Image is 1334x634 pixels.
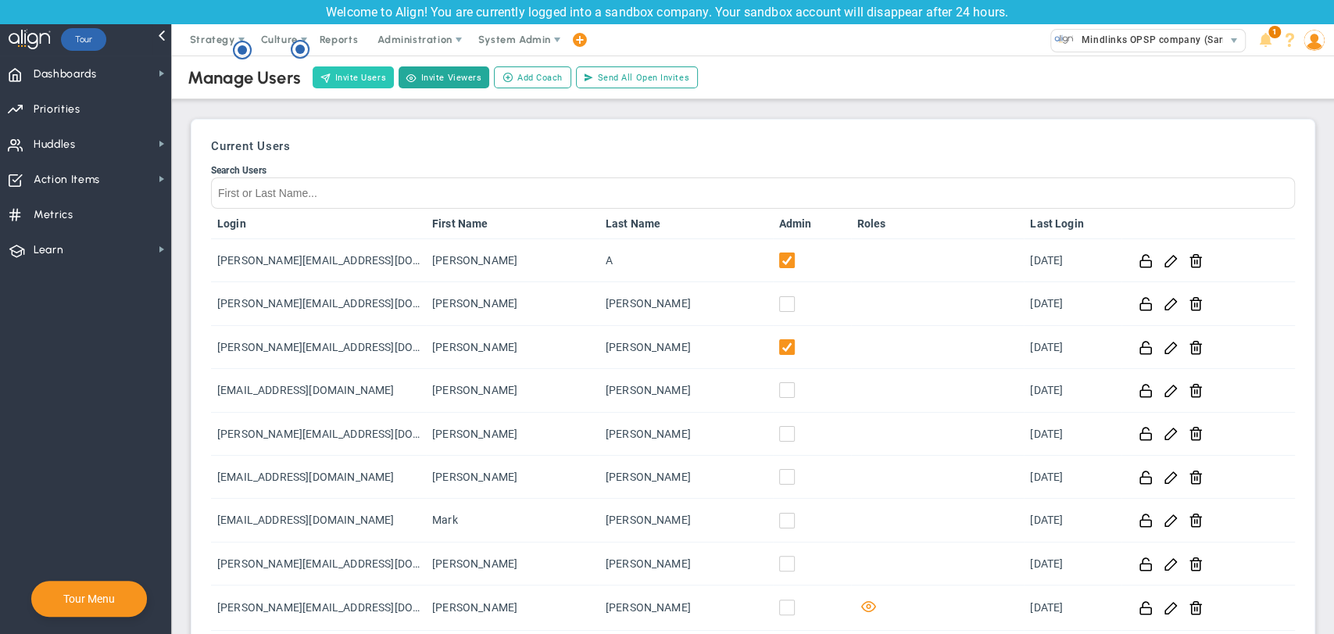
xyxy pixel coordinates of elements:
[517,71,563,84] span: Add Coach
[599,456,773,499] td: [PERSON_NAME]
[34,58,97,91] span: Dashboards
[432,217,592,230] a: First Name
[599,586,773,630] td: [PERSON_NAME]
[426,239,599,282] td: [PERSON_NAME]
[1189,600,1203,616] button: Remove user from company
[426,369,599,412] td: [PERSON_NAME]
[377,34,452,45] span: Administration
[1139,600,1153,616] button: Reset this password
[211,239,426,282] td: [PERSON_NAME][EMAIL_ADDRESS][DOMAIN_NAME]
[1139,512,1153,528] button: Reset this password
[190,34,235,45] span: Strategy
[599,413,773,456] td: [PERSON_NAME]
[211,282,426,325] td: [PERSON_NAME][EMAIL_ADDRESS][DOMAIN_NAME]
[1074,30,1252,50] span: Mindlinks OPSP company (Sandbox)
[1164,512,1178,528] button: Edit User Info
[1024,282,1121,325] td: [DATE]
[312,24,367,56] span: Reports
[1189,512,1203,528] button: Remove user from company
[34,234,63,267] span: Learn
[59,592,120,606] button: Tour Menu
[1189,469,1203,485] button: Remove user from company
[599,239,773,282] td: A
[1139,469,1153,485] button: Reset this password
[1024,543,1121,586] td: [DATE]
[1189,339,1203,356] button: Remove user from company
[34,128,76,161] span: Huddles
[261,34,298,45] span: Culture
[1139,296,1153,312] button: Reset this password
[1189,425,1203,442] button: Remove user from company
[599,326,773,369] td: [PERSON_NAME]
[1164,296,1178,312] button: Edit User Info
[1189,253,1203,269] button: Remove user from company
[1164,425,1178,442] button: Edit User Info
[426,543,599,586] td: [PERSON_NAME]
[34,93,80,126] span: Priorities
[211,499,426,542] td: [EMAIL_ADDRESS][DOMAIN_NAME]
[211,586,426,630] td: [PERSON_NAME][EMAIL_ADDRESS][DOMAIN_NAME]
[1024,499,1121,542] td: [DATE]
[1024,413,1121,456] td: [DATE]
[1164,339,1178,356] button: Edit User Info
[217,217,420,230] a: Login
[313,66,394,88] button: Invite Users
[1189,556,1203,572] button: Remove user from company
[426,499,599,542] td: Mark
[1024,456,1121,499] td: [DATE]
[1139,425,1153,442] button: Reset this password
[211,456,426,499] td: [EMAIL_ADDRESS][DOMAIN_NAME]
[211,177,1295,209] input: Search Users
[1024,369,1121,412] td: [DATE]
[1024,586,1121,630] td: [DATE]
[34,199,73,231] span: Metrics
[599,499,773,542] td: [PERSON_NAME]
[1278,24,1302,56] li: Help & Frequently Asked Questions (FAQ)
[188,67,301,88] div: Manage Users
[1254,24,1278,56] li: Announcements
[211,413,426,456] td: [PERSON_NAME][EMAIL_ADDRESS][DOMAIN_NAME]
[1139,339,1153,356] button: Reset this password
[1222,30,1245,52] span: select
[851,209,1025,239] th: Roles
[1189,296,1203,312] button: Remove user from company
[1139,382,1153,399] button: Reset this password
[211,165,1295,176] div: Search Users
[857,598,876,617] span: View-only User
[1024,239,1121,282] td: [DATE]
[606,217,766,230] a: Last Name
[599,369,773,412] td: [PERSON_NAME]
[1164,253,1178,269] button: Edit User Info
[1139,556,1153,572] button: Reset this password
[1164,600,1178,616] button: Edit User Info
[426,282,599,325] td: [PERSON_NAME]
[426,586,599,630] td: [PERSON_NAME]
[34,163,100,196] span: Action Items
[211,139,1295,153] h3: Current Users
[211,326,426,369] td: [PERSON_NAME][EMAIL_ADDRESS][DOMAIN_NAME]
[478,34,551,45] span: System Admin
[211,543,426,586] td: [PERSON_NAME][EMAIL_ADDRESS][DOMAIN_NAME]
[1139,253,1153,269] button: Reset this password
[1054,30,1074,49] img: 33647.Company.photo
[1304,30,1325,51] img: 64089.Person.photo
[1164,556,1178,572] button: Edit User Info
[576,66,698,88] button: Send All Open Invites
[599,543,773,586] td: [PERSON_NAME]
[1268,26,1281,38] span: 1
[211,369,426,412] td: [EMAIL_ADDRESS][DOMAIN_NAME]
[1164,469,1178,485] button: Edit User Info
[494,66,571,88] button: Add Coach
[426,456,599,499] td: [PERSON_NAME]
[426,326,599,369] td: [PERSON_NAME]
[426,413,599,456] td: [PERSON_NAME]
[779,217,845,230] a: Admin
[599,282,773,325] td: [PERSON_NAME]
[1030,217,1115,230] a: Last Login
[399,66,489,88] button: Invite Viewers
[1024,326,1121,369] td: [DATE]
[1164,382,1178,399] button: Edit User Info
[1189,382,1203,399] button: Remove user from company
